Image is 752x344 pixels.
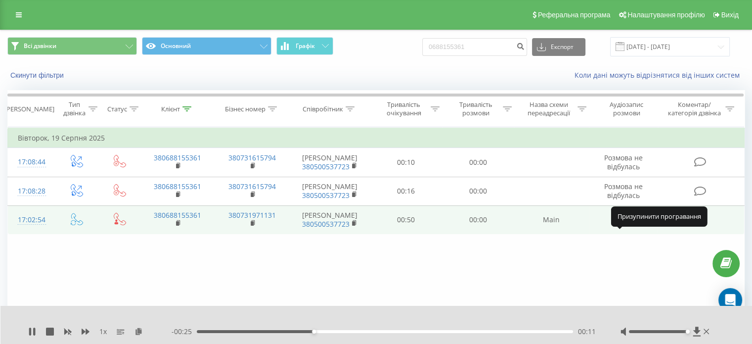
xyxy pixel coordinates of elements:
span: 00:11 [578,327,596,337]
span: Всі дзвінки [24,42,56,50]
span: 1 x [99,327,107,337]
span: Вихід [721,11,739,19]
div: Accessibility label [312,330,316,334]
a: 380688155361 [154,153,201,162]
div: Тип дзвінка [62,100,86,117]
div: Тривалість очікування [379,100,429,117]
div: Призупинити програвання [611,206,708,226]
div: Коментар/категорія дзвінка [665,100,723,117]
a: 380688155361 [154,210,201,220]
div: Бізнес номер [225,105,265,113]
button: Всі дзвінки [7,37,137,55]
div: [PERSON_NAME] [4,105,54,113]
td: 00:00 [442,205,514,234]
span: Налаштування профілю [627,11,705,19]
td: 00:10 [370,148,442,177]
a: 380731615794 [228,182,276,191]
a: 380500537723 [302,219,350,229]
a: 380500537723 [302,162,350,171]
a: 380731615794 [228,153,276,162]
button: Експорт [532,38,585,56]
div: Аудіозапис розмови [598,100,656,117]
td: [PERSON_NAME] [290,177,370,205]
button: Графік [276,37,333,55]
div: Клієнт [161,105,180,113]
td: 00:50 [370,205,442,234]
span: Розмова не відбулась [604,153,643,171]
div: Open Intercom Messenger [718,288,742,312]
div: 17:02:54 [18,210,44,230]
a: Коли дані можуть відрізнятися вiд інших систем [575,70,745,80]
div: 17:08:44 [18,152,44,172]
input: Пошук за номером [422,38,527,56]
span: Графік [296,43,315,49]
a: 380731971131 [228,210,276,220]
span: - 00:25 [172,327,197,337]
button: Скинути фільтри [7,71,69,80]
div: Тривалість розмови [451,100,500,117]
a: 380688155361 [154,182,201,191]
td: [PERSON_NAME] [290,148,370,177]
td: Вівторок, 19 Серпня 2025 [8,128,745,148]
div: 17:08:28 [18,182,44,201]
td: 00:00 [442,177,514,205]
div: Статус [107,105,127,113]
td: [PERSON_NAME] [290,205,370,234]
div: Назва схеми переадресації [523,100,575,117]
td: 00:16 [370,177,442,205]
td: Main [514,205,588,234]
div: Accessibility label [685,330,689,334]
button: Основний [142,37,271,55]
a: 380500537723 [302,191,350,200]
td: 00:00 [442,148,514,177]
span: Розмова не відбулась [604,182,643,200]
div: Співробітник [303,105,343,113]
span: Реферальна програма [538,11,611,19]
